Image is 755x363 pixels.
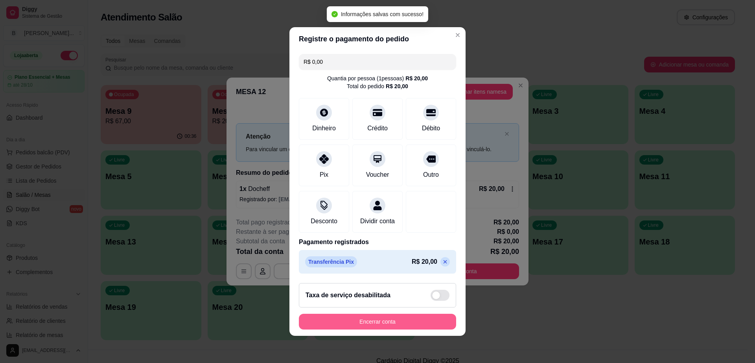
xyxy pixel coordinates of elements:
[423,170,439,180] div: Outro
[341,11,424,17] span: Informações salvas com sucesso!
[304,54,451,70] input: Ex.: hambúrguer de cordeiro
[299,237,456,247] p: Pagamento registrados
[312,124,336,133] div: Dinheiro
[327,74,428,82] div: Quantia por pessoa ( 1 pessoas)
[422,124,440,133] div: Débito
[289,27,466,51] header: Registre o pagamento do pedido
[331,11,338,17] span: check-circle
[405,74,428,82] div: R$ 20,00
[299,314,456,330] button: Encerrar conta
[386,82,408,90] div: R$ 20,00
[360,217,395,226] div: Dividir conta
[412,257,437,267] p: R$ 20,00
[306,291,390,300] h2: Taxa de serviço desabilitada
[320,170,328,180] div: Pix
[366,170,389,180] div: Voucher
[451,29,464,41] button: Close
[311,217,337,226] div: Desconto
[347,82,408,90] div: Total do pedido
[367,124,388,133] div: Crédito
[305,256,357,267] p: Transferência Pix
